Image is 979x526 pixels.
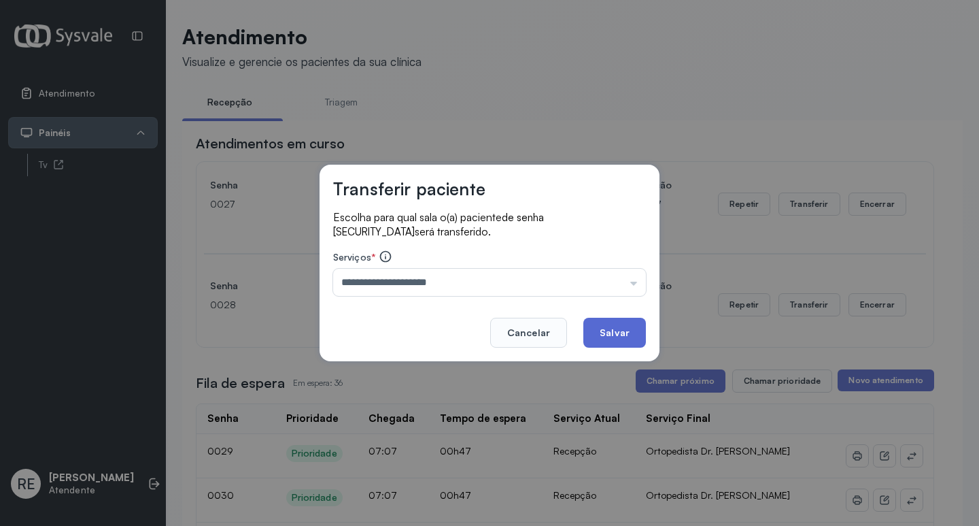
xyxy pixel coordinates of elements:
button: Salvar [583,318,646,348]
p: Escolha para qual sala o(a) paciente será transferido. [333,210,646,239]
span: de senha [SECURITY_DATA] [333,211,544,238]
h3: Transferir paciente [333,178,485,199]
span: Serviços [333,251,371,263]
button: Cancelar [490,318,567,348]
